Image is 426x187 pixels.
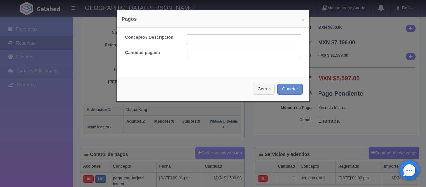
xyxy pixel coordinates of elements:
button: × [301,17,304,22]
label: Concepto / Descripción [120,34,182,41]
button: Guardar [277,84,303,95]
button: Cerrar [253,84,275,95]
label: Cantidad pagada [120,50,182,56]
h4: Pagos [122,15,304,22]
